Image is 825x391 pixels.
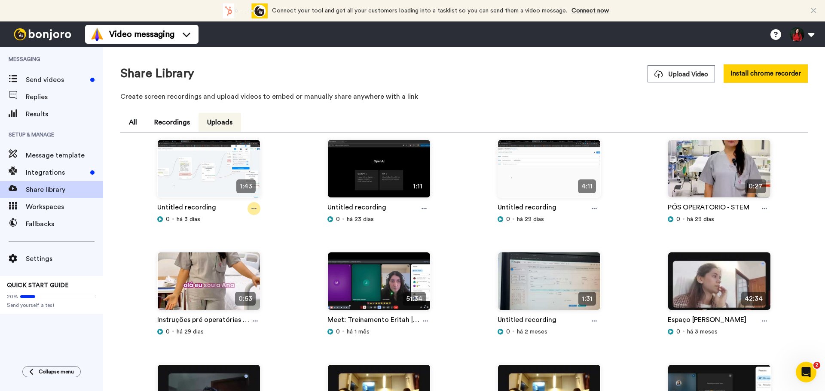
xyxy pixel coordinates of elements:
[120,67,194,80] h1: Share Library
[676,215,680,224] span: 0
[157,315,250,327] a: Instruções pré operatórias Stem.mp4
[648,65,715,82] button: Upload Video
[26,254,103,264] span: Settings
[668,315,746,327] a: Espaço [PERSON_NAME]
[578,179,596,193] span: 4:11
[668,252,770,317] img: 5dd85b2d-f78a-4034-b0f4-0b3e2866e78b_thumbnail_source_1748620364.jpg
[327,327,431,336] div: há 1 mês
[796,362,816,382] iframe: Intercom live chat
[109,28,174,40] span: Video messaging
[741,292,766,306] span: 42:34
[506,327,510,336] span: 0
[813,362,820,369] span: 2
[745,179,766,193] span: 0:27
[498,252,600,317] img: cd40d473-016d-426f-9869-02a8dc5369ce_thumbnail_source_1752600821.jpg
[166,327,170,336] span: 0
[724,64,808,83] button: Install chrome recorder
[498,202,556,215] a: Untitled recording
[235,292,256,306] span: 0:53
[327,215,431,224] div: há 23 dias
[199,113,241,132] button: Uploads
[157,202,216,215] a: Untitled recording
[220,3,268,18] div: animation
[676,327,680,336] span: 0
[120,113,146,132] button: All
[26,150,103,161] span: Message template
[158,140,260,205] img: dd1a6086-e00c-4ba5-84e1-d9ea6e621437_thumbnail_source_1757963109.jpg
[403,292,426,306] span: 51:34
[39,368,74,375] span: Collapse menu
[22,366,81,377] button: Collapse menu
[26,167,87,178] span: Integrations
[668,327,771,336] div: há 3 meses
[10,28,75,40] img: bj-logo-header-white.svg
[166,215,170,224] span: 0
[26,109,103,119] span: Results
[146,113,199,132] button: Recordings
[498,315,556,327] a: Untitled recording
[498,140,600,205] img: bb952ae6-e4b8-4d5e-bdcc-f8382d3ed151_thumbnail_source_1755778234.jpg
[26,219,103,229] span: Fallbacks
[336,327,340,336] span: 0
[578,292,596,306] span: 1:31
[654,70,708,79] span: Upload Video
[26,185,103,195] span: Share library
[498,327,601,336] div: há 2 meses
[7,293,18,300] span: 20%
[327,315,420,327] a: Meet: Treinamento Eritah | Cloudia
[328,252,430,317] img: 2e4c635c-b232-4c88-9304-db7a593ba89a_thumbnail_source_1753127849.jpg
[158,252,260,317] img: 6dc94c86-bbf0-4fe5-b97a-38c534b2e0bc_thumbnail_source_1755714293.jpg
[26,202,103,212] span: Workspaces
[26,75,87,85] span: Send videos
[571,8,609,14] a: Connect now
[272,8,567,14] span: Connect your tool and get all your customers loading into a tasklist so you can send them a video...
[328,140,430,205] img: 0fc1f4aa-4792-4101-9847-be20b474a248_thumbnail_source_1756241260.jpg
[409,179,426,193] span: 1:11
[668,215,771,224] div: há 29 dias
[157,215,260,224] div: há 3 dias
[7,302,96,309] span: Send yourself a test
[7,282,69,288] span: QUICK START GUIDE
[498,215,601,224] div: há 29 dias
[236,179,256,193] span: 1:43
[668,140,770,205] img: a6998425-9124-4222-92f4-5d3ba77b9202_thumbnail_source_1755714770.jpg
[90,27,104,41] img: vm-color.svg
[26,92,103,102] span: Replies
[336,215,340,224] span: 0
[668,202,749,215] a: PÓS OPERATORIO - STEM
[327,202,386,215] a: Untitled recording
[157,327,260,336] div: há 29 dias
[506,215,510,224] span: 0
[120,91,808,102] p: Create screen recordings and upload videos to embed or manually share anywhere with a link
